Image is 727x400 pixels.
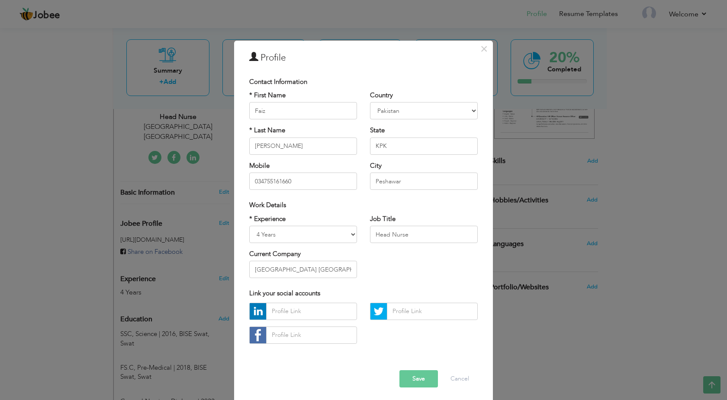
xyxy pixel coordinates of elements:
img: Twitter [370,303,387,320]
label: Job Title [370,214,396,224]
span: Link your social accounts [249,289,320,298]
label: Mobile [249,161,270,170]
label: State [370,126,385,135]
input: Profile Link [387,303,478,320]
label: City [370,161,382,170]
label: * Experience [249,214,286,224]
h3: Profile [249,51,478,64]
span: Work Details [249,201,286,209]
img: linkedin [250,303,266,320]
button: Save [399,370,438,387]
span: × [480,41,488,57]
button: Close [477,42,491,56]
img: facebook [250,327,266,343]
label: * First Name [249,91,286,100]
input: Profile Link [266,303,357,320]
label: * Last Name [249,126,285,135]
input: Profile Link [266,326,357,344]
button: Cancel [442,370,478,387]
label: Country [370,91,393,100]
label: Current Company [249,250,301,259]
span: Contact Information [249,77,307,86]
